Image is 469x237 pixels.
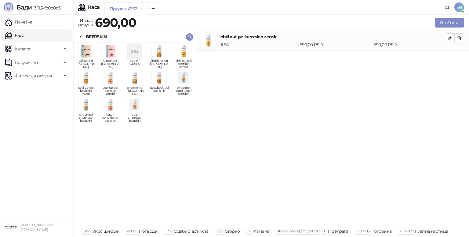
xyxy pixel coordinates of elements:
img: Slika [152,44,166,59]
div: Одабир артикла [174,227,208,235]
span: chill out gel beerskin zenski [174,59,193,69]
img: Slika [103,98,118,113]
img: Logo [4,2,13,12]
span: Фискални рачуни [15,70,52,82]
img: Slika [103,71,118,86]
span: energyzing [PERSON_NAME] [125,86,144,95]
div: Готовина [373,227,391,235]
div: Потврди [139,227,158,235]
div: Каса [88,5,100,10]
div: Продаја 4337 [110,6,137,12]
span: F10 / F16 [356,229,369,233]
span: repair shampoo beerskin [125,113,144,122]
img: Slika [127,71,142,86]
a: Каса [5,29,24,42]
img: Slika [78,71,93,86]
span: ↑/↓ [166,229,171,233]
span: 3.11.3-fd0d8d3 [32,5,60,11]
span: SET 1+1 GRATIS [125,59,144,69]
span: 0-9 [84,229,89,233]
span: face&body gel beerskin [149,86,169,95]
div: # 64 [219,41,295,48]
span: oil control shampoo beerskin [76,113,96,122]
div: Сторно [225,227,240,235]
span: + [248,229,250,233]
span: cool up gel beerskin muski [76,86,96,95]
button: Плаћање [435,18,464,28]
img: Slika [152,71,166,86]
span: Бади [16,4,32,11]
img: Slika [176,44,191,59]
span: Документи [15,56,38,69]
span: EB [454,2,464,12]
div: Претрага [328,227,348,235]
button: remove [138,6,146,11]
div: Износ рачуна [77,17,94,29]
div: Унос шифре [92,227,119,235]
img: Slika [127,98,142,113]
span: cool up gel beerskin zenski [100,86,120,95]
div: grid [74,43,196,225]
h4: chill out gel beerskin zenski [220,33,445,40]
a: Документација [442,2,452,12]
strong: 690,00 [95,15,136,30]
div: Измена [253,227,269,235]
img: Slika [78,98,93,113]
span: ⌘ command / ⌃ control [277,229,318,233]
img: Slika [103,44,118,59]
div: 1 x 690,00 RSD [295,41,372,48]
img: Slika [176,71,191,86]
small: [PERSON_NAME] PR [DOMAIN_NAME] [20,223,53,232]
div: S1G [127,44,142,59]
div: 690,00 RSD [372,41,446,48]
span: oil control conditioner beerskin [174,86,193,95]
span: repair conditioner beerskin [100,113,120,122]
span: f [324,229,325,233]
span: enter [127,229,136,233]
div: Платна картица [415,227,448,235]
img: Slika [78,44,93,59]
img: 64x64-companyLogo-0e2e8aaa-0bd2-431b-8613-6e3c65811325.png [5,221,17,233]
span: Gift set Mr [PERSON_NAME] [76,59,96,69]
button: Add tab [147,2,159,15]
a: Почетна [5,16,32,28]
span: Каталог [15,43,31,55]
span: Gift set Ms [PERSON_NAME] [100,59,120,69]
span: antidandruff [PERSON_NAME] [149,59,169,69]
div: BEERSKIN [86,33,107,40]
span: ⌫ [216,229,221,233]
span: F11 / F17 [400,229,412,233]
